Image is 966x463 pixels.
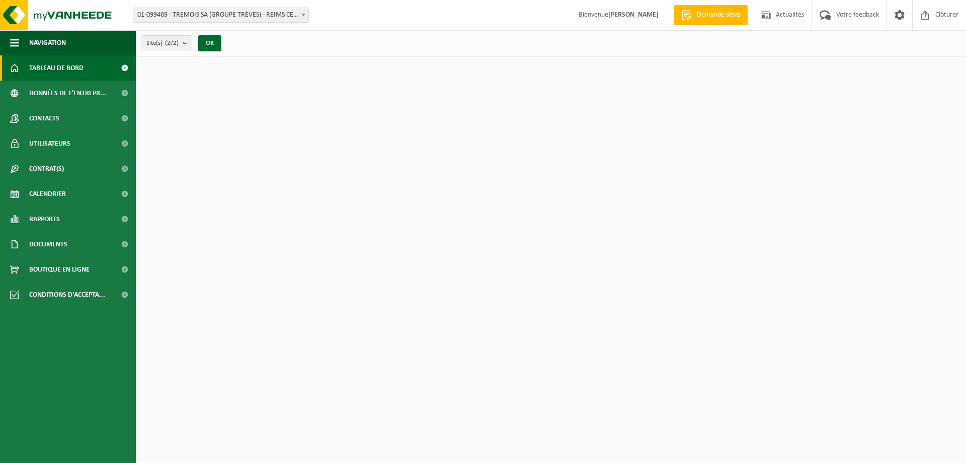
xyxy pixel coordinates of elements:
[608,11,659,19] strong: [PERSON_NAME]
[29,30,66,55] span: Navigation
[29,207,60,232] span: Rapports
[29,106,59,131] span: Contacts
[29,181,66,207] span: Calendrier
[198,35,221,51] button: OK
[146,36,179,51] span: Site(s)
[29,232,67,257] span: Documents
[133,8,309,23] span: 01-099469 - TREMOIS SA (GROUPE TRÈVES) - REIMS CEDEX 2
[29,131,70,156] span: Utilisateurs
[165,40,179,46] count: (2/2)
[141,35,192,50] button: Site(s)(2/2)
[29,55,84,81] span: Tableau de bord
[29,156,64,181] span: Contrat(s)
[133,8,308,22] span: 01-099469 - TREMOIS SA (GROUPE TRÈVES) - REIMS CEDEX 2
[674,5,748,25] a: Demande devis
[29,282,105,307] span: Conditions d'accepta...
[29,257,90,282] span: Boutique en ligne
[29,81,106,106] span: Données de l'entrepr...
[694,10,743,20] span: Demande devis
